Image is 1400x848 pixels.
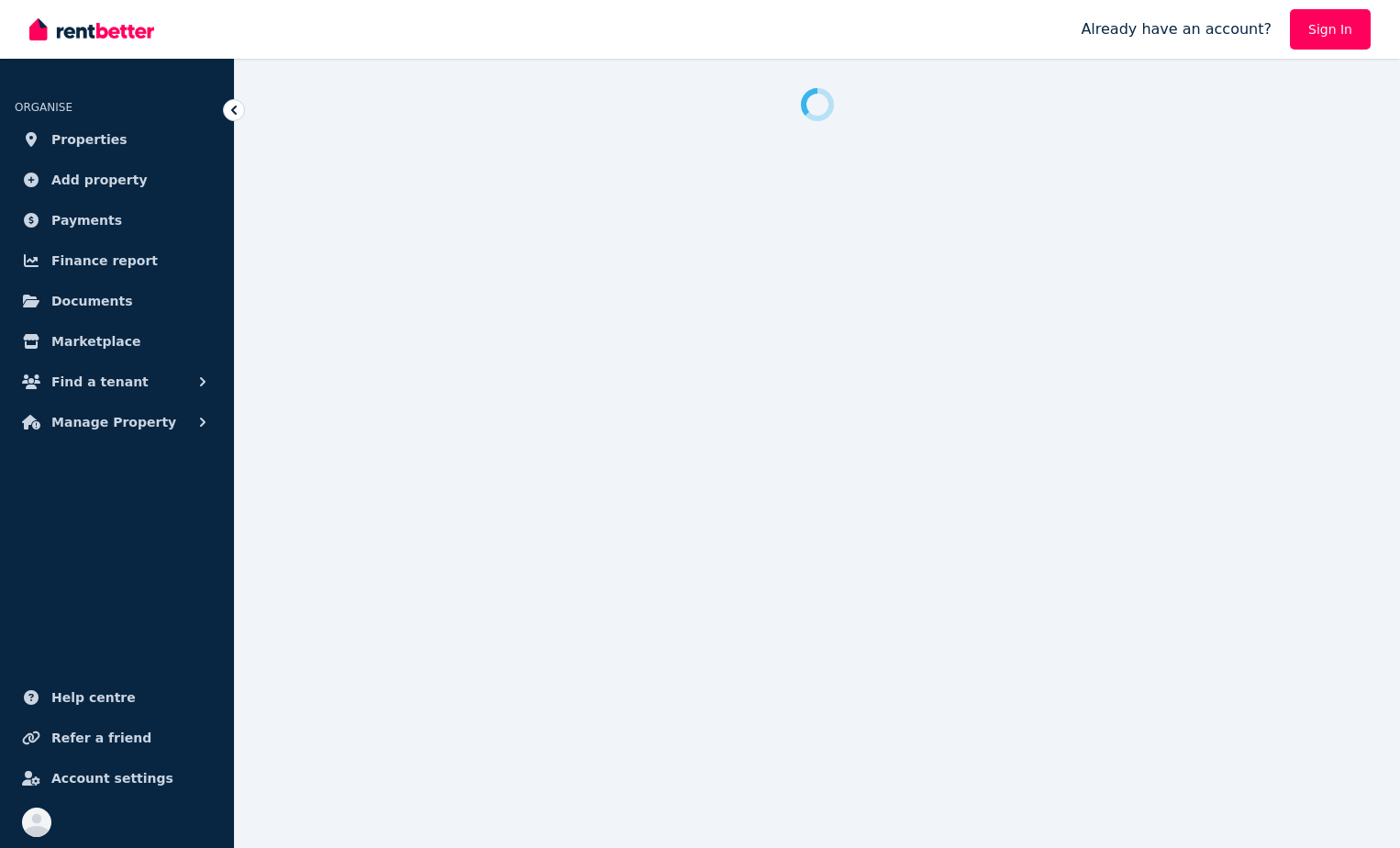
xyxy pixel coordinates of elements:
span: Account settings [51,767,173,789]
span: Payments [51,209,122,231]
img: RentBetter [29,16,154,43]
a: Documents [15,283,219,319]
span: Refer a friend [51,727,151,749]
span: ORGANISE [15,101,72,114]
span: Add property [51,169,148,191]
span: Finance report [51,250,158,272]
a: Account settings [15,760,219,797]
a: Refer a friend [15,720,219,756]
a: Properties [15,121,219,158]
a: Help centre [15,679,219,716]
span: Manage Property [51,411,176,433]
span: Already have an account? [1081,18,1272,40]
span: Help centre [51,686,136,709]
span: Find a tenant [51,371,149,393]
button: Find a tenant [15,363,219,400]
span: Marketplace [51,330,140,352]
a: Marketplace [15,323,219,360]
span: Documents [51,290,133,312]
a: Finance report [15,242,219,279]
a: Add property [15,162,219,198]
button: Manage Property [15,404,219,441]
a: Sign In [1290,9,1371,50]
span: Properties [51,128,128,151]
a: Payments [15,202,219,239]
